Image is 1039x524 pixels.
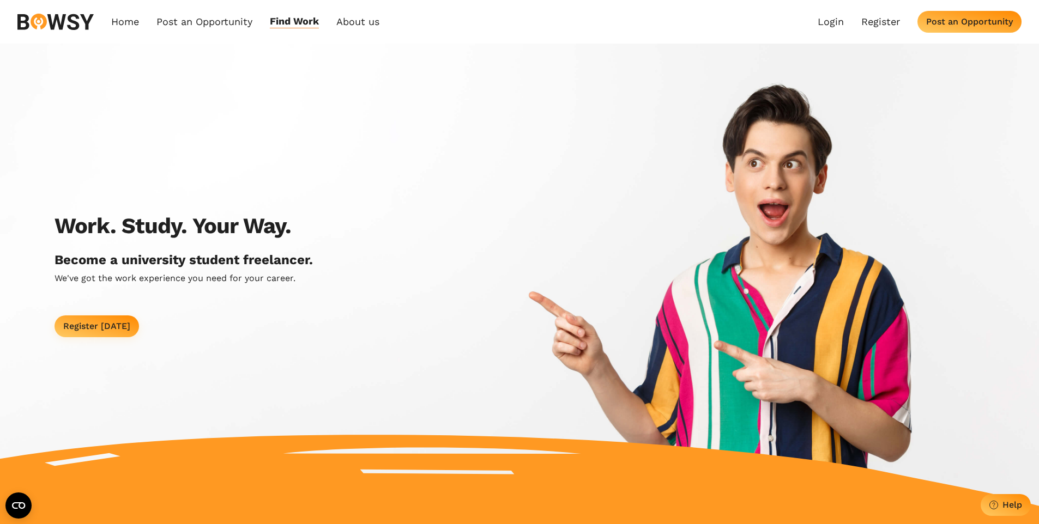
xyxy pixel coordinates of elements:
button: Register [DATE] [55,315,139,337]
button: Open CMP widget [5,492,32,519]
a: Register [861,16,900,28]
div: Post an Opportunity [926,16,1013,27]
h2: Work. Study. Your Way. [55,213,291,239]
button: Post an Opportunity [917,11,1022,33]
a: Login [818,16,844,28]
h2: Become a university student freelancer. [55,252,313,268]
img: svg%3e [17,14,94,30]
div: Register [DATE] [63,321,130,331]
div: Help [1002,499,1022,510]
button: Help [981,494,1031,516]
p: We've got the work experience you need for your career. [55,272,295,284]
a: Home [111,15,139,28]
